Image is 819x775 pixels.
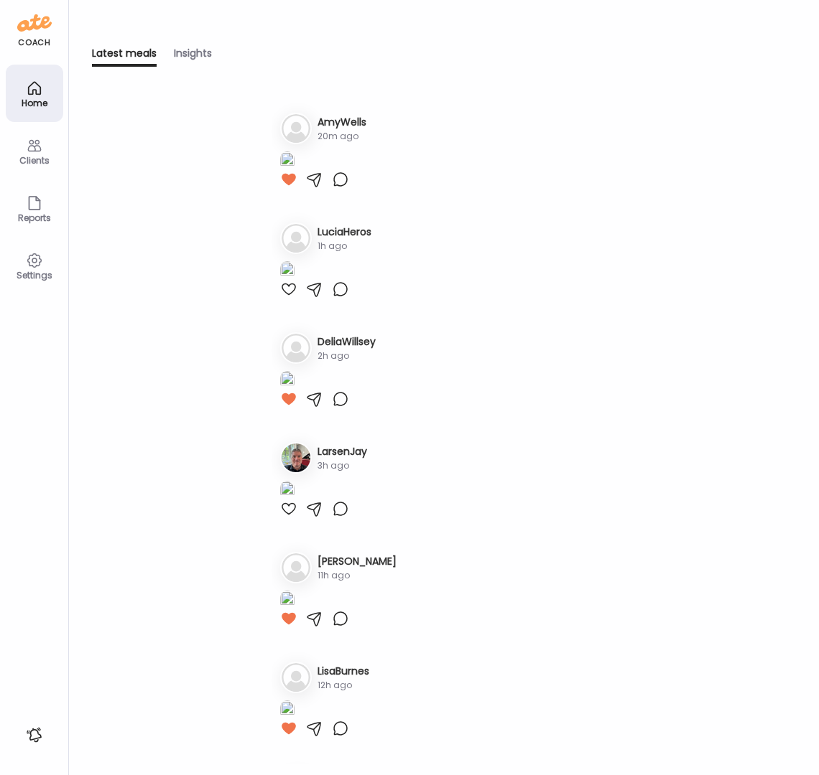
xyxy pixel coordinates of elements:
img: bg-avatar-default.svg [282,553,310,582]
div: 12h ago [318,679,369,692]
img: bg-avatar-default.svg [282,114,310,143]
h3: [PERSON_NAME] [318,554,397,569]
div: Home [9,98,60,108]
h3: LuciaHeros [318,225,371,240]
h3: AmyWells [318,115,366,130]
img: images%2FGHdhXm9jJtNQdLs9r9pbhWu10OF2%2FT3MyBKRksetOa8xbkEcK%2Flv9nCsSAGYEk0dnvvUPW_1080 [280,371,295,390]
img: images%2FpQclOzuQ2uUyIuBETuyLXmhsmXz1%2FnJegG4GRIn80uzV3UOQG%2F0E3EsRgUjPWhNBZ6Me8r_1080 [280,481,295,500]
div: Settings [9,271,60,280]
img: bg-avatar-default.svg [282,334,310,362]
div: 11h ago [318,569,397,582]
img: bg-avatar-default.svg [282,224,310,253]
img: bg-avatar-default.svg [282,663,310,692]
div: 3h ago [318,459,367,472]
img: avatars%2FpQclOzuQ2uUyIuBETuyLXmhsmXz1 [282,443,310,472]
div: Clients [9,156,60,165]
img: images%2F1qYfsqsWO6WAqm9xosSfiY0Hazg1%2F6m9hvh8AH3Gh1hz7isA6%2FVtAvLEkzmpW3WcqG8YVs_1080 [280,261,295,281]
h3: LisaBurnes [318,664,369,679]
img: images%2FVeJUmU9xL5OtfHQnXXq9YpklFl83%2Fqbpv25GveYuBdbpvMWn2%2FH0WU06bejIf4aO2E30wo_1080 [280,151,295,171]
img: ate [17,11,52,34]
div: Insights [174,46,212,67]
div: 1h ago [318,240,371,253]
img: images%2F3EpIFRBJ9jV3DGfsxbnITPpyzT63%2FIzmVMyTnqxYb3tbjKZMG%2FBXOBYDIN4DflvufJ9Ojk_1080 [280,591,295,610]
div: 2h ago [318,349,376,362]
div: Latest meals [92,46,157,67]
h3: LarsenJay [318,444,367,459]
h3: DeliaWillsey [318,334,376,349]
div: 20m ago [318,130,366,143]
div: coach [18,37,50,49]
div: Reports [9,213,60,222]
img: images%2F14YwdST0zVTSBa9Pc02PT7cAhhp2%2F58CASHvABjdmc03AyRBz%2F1jIzclMLsTKEuZ6dKGNd_1080 [280,700,295,720]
